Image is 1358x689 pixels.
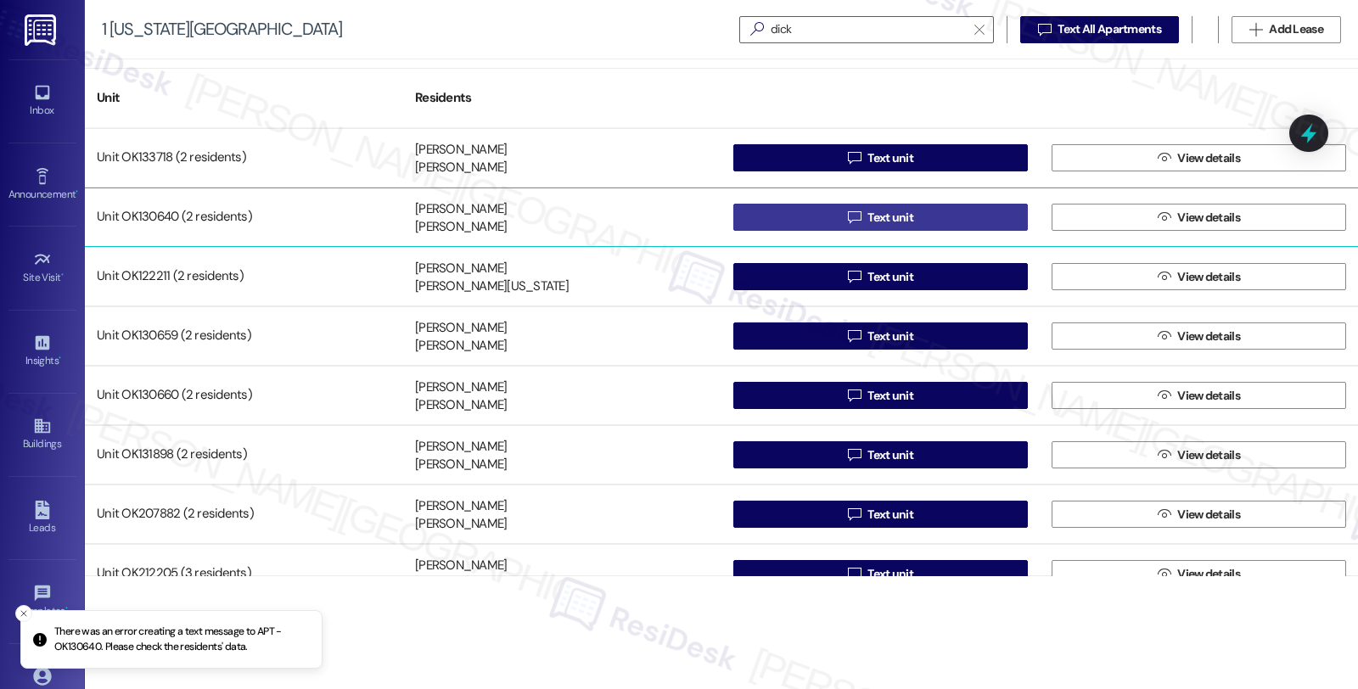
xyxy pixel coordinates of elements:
span: Text unit [867,149,913,167]
span: View details [1177,209,1240,227]
span: View details [1177,565,1240,583]
i:  [1158,151,1170,165]
div: [PERSON_NAME] [415,160,507,177]
button: View details [1052,263,1346,290]
span: Text unit [867,565,913,583]
i:  [848,448,861,462]
a: Site Visit • [8,245,76,291]
span: Text unit [867,506,913,524]
button: Text unit [733,144,1028,171]
span: View details [1177,149,1240,167]
button: View details [1052,501,1346,528]
div: Unit OK131898 (2 residents) [85,438,403,472]
button: View details [1052,204,1346,231]
div: [PERSON_NAME] [415,378,507,396]
button: View details [1052,322,1346,350]
div: Unit OK122211 (2 residents) [85,260,403,294]
span: View details [1177,387,1240,405]
a: Templates • [8,579,76,625]
div: [PERSON_NAME] [415,438,507,456]
i:  [848,329,861,343]
button: Text unit [733,560,1028,587]
span: Text unit [867,209,913,227]
button: View details [1052,441,1346,468]
span: View details [1177,328,1240,345]
div: Unit OK130660 (2 residents) [85,378,403,412]
i:  [848,210,861,224]
div: [PERSON_NAME] [415,260,507,277]
i:  [848,270,861,283]
span: Text unit [867,446,913,464]
a: Inbox [8,78,76,124]
button: Text unit [733,441,1028,468]
i:  [848,389,861,402]
button: Text unit [733,501,1028,528]
div: [PERSON_NAME] [415,338,507,356]
span: Text unit [867,328,913,345]
button: Text All Apartments [1020,16,1179,43]
i:  [1158,507,1170,521]
i:  [1158,389,1170,402]
span: Text unit [867,387,913,405]
div: [PERSON_NAME] [415,497,507,515]
span: Text All Apartments [1058,20,1161,38]
i:  [848,151,861,165]
span: View details [1177,506,1240,524]
div: [PERSON_NAME] [415,575,507,593]
div: Unit OK130659 (2 residents) [85,319,403,353]
i:  [744,20,771,38]
button: Text unit [733,382,1028,409]
span: Add Lease [1269,20,1323,38]
button: Add Lease [1232,16,1341,43]
button: View details [1052,560,1346,587]
button: Text unit [733,204,1028,231]
input: Search by resident name or unit number [771,18,966,42]
span: View details [1177,268,1240,286]
div: [PERSON_NAME] [415,319,507,337]
i:  [1158,210,1170,224]
i:  [1158,270,1170,283]
span: • [76,186,78,198]
p: There was an error creating a text message to APT - OK130640. Please check the residents' data. [54,625,308,654]
span: View details [1177,446,1240,464]
i:  [848,567,861,580]
div: [PERSON_NAME] [415,516,507,534]
div: Unit OK133718 (2 residents) [85,141,403,175]
div: [PERSON_NAME] [415,141,507,159]
span: • [61,269,64,281]
div: [PERSON_NAME] [415,219,507,237]
i:  [974,23,984,36]
div: [PERSON_NAME] [415,457,507,474]
div: Unit OK130640 (2 residents) [85,200,403,234]
div: 1 [US_STATE][GEOGRAPHIC_DATA] [102,20,342,38]
button: Text unit [733,263,1028,290]
div: Unit OK212205 (3 residents) [85,557,403,591]
a: Leads [8,496,76,541]
button: Close toast [15,605,32,622]
div: [PERSON_NAME][US_STATE] [415,278,569,296]
div: [PERSON_NAME] [415,557,507,574]
div: Unit [85,77,403,119]
i:  [1158,329,1170,343]
button: Clear text [966,17,993,42]
button: View details [1052,382,1346,409]
button: View details [1052,144,1346,171]
i:  [1158,448,1170,462]
img: ResiDesk Logo [25,14,59,46]
span: Text unit [867,268,913,286]
i:  [1038,23,1051,36]
i:  [848,507,861,521]
div: Unit OK207882 (2 residents) [85,497,403,531]
div: [PERSON_NAME] [415,200,507,218]
button: Text unit [733,322,1028,350]
span: • [59,352,61,364]
i:  [1249,23,1262,36]
div: Residents [403,77,721,119]
i:  [1158,567,1170,580]
div: [PERSON_NAME] [415,397,507,415]
a: Insights • [8,328,76,374]
a: Buildings [8,412,76,457]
